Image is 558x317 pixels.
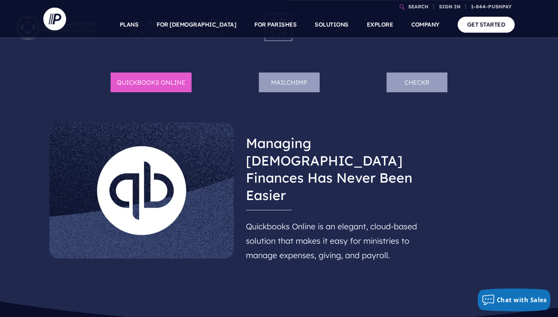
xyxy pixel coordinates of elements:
li: Checkr [387,73,447,93]
button: Chat with Sales [478,289,551,311]
a: EXPLORE [367,11,393,38]
li: Quickbooks Online [111,73,192,93]
h5: Quickbooks Online is an elegant, cloud-based solution that makes it easy for ministries to manage... [246,216,430,265]
span: Chat with Sales [497,296,547,304]
a: COMPANY [411,11,439,38]
a: GET STARTED [458,17,515,32]
a: FOR PARISHES [254,11,296,38]
a: FOR [DEMOGRAPHIC_DATA] [157,11,236,38]
h3: Managing [DEMOGRAPHIC_DATA] Finances Has Never Been Easier [246,129,430,210]
img: PP_IntegrationTabs_quickbooks (Picture) [49,123,234,259]
a: PLANS [120,11,139,38]
a: SOLUTIONS [315,11,349,38]
li: Mailchimp [259,73,320,93]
